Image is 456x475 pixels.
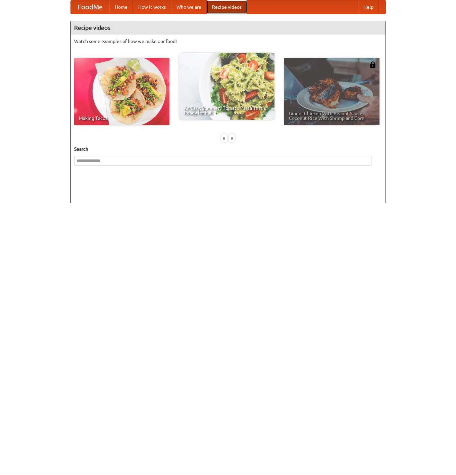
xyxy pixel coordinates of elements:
span: Making Tacos [79,116,165,121]
div: « [221,134,227,142]
a: An Easy, Summery Tomato Pasta That's Ready for Fall [179,53,274,120]
a: Help [358,0,379,14]
a: FoodMe [71,0,109,14]
span: An Easy, Summery Tomato Pasta That's Ready for Fall [184,106,270,115]
p: Watch some examples of how we make our food! [74,38,382,45]
h4: Recipe videos [71,21,386,35]
a: Making Tacos [74,58,169,125]
a: Recipe videos [207,0,247,14]
h5: Search [74,146,382,152]
div: » [229,134,235,142]
a: Who we are [171,0,207,14]
a: Home [109,0,133,14]
img: 483408.png [369,61,376,68]
a: How it works [133,0,171,14]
